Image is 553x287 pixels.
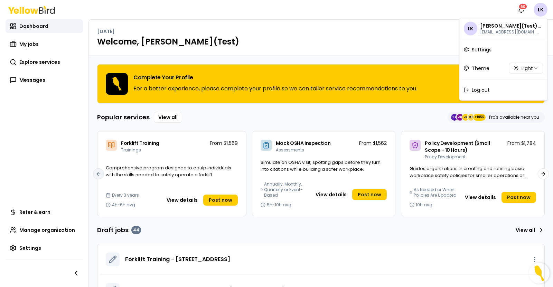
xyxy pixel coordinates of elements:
span: Theme [472,65,489,72]
p: Lucas(Test) Kill [480,22,541,29]
span: LK [463,22,477,36]
p: lucaskill023@gmail.com [480,29,541,35]
span: Log out [472,87,490,93]
span: Settings [472,46,491,53]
